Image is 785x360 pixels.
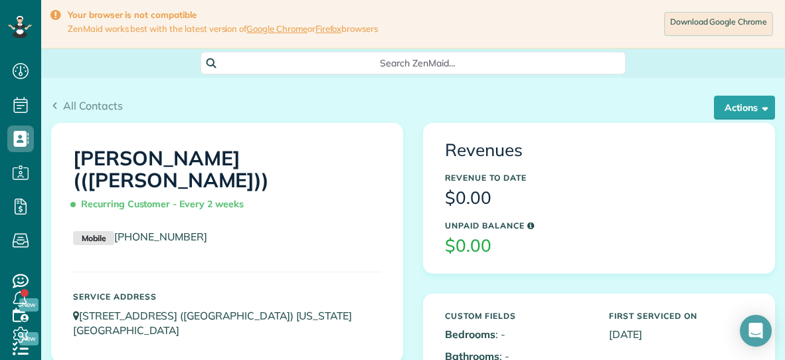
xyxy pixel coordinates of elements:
[445,236,753,256] h3: $0.00
[73,147,381,216] h1: [PERSON_NAME] (([PERSON_NAME]))
[246,23,307,34] a: Google Chrome
[73,193,249,216] span: Recurring Customer - Every 2 weeks
[68,23,378,35] span: ZenMaid works best with the latest version of or browsers
[445,189,753,208] h3: $0.00
[51,98,123,114] a: All Contacts
[445,173,753,182] h5: Revenue to Date
[73,231,114,246] small: Mobile
[740,315,772,347] div: Open Intercom Messenger
[73,292,381,301] h5: Service Address
[73,230,207,243] a: Mobile[PHONE_NUMBER]
[445,327,495,341] b: Bedrooms
[445,312,589,320] h5: Custom Fields
[609,312,753,320] h5: First Serviced On
[445,221,753,230] h5: Unpaid Balance
[445,327,589,342] p: : -
[63,99,123,112] span: All Contacts
[664,12,773,36] a: Download Google Chrome
[73,309,352,337] a: [STREET_ADDRESS] ([GEOGRAPHIC_DATA]) [US_STATE][GEOGRAPHIC_DATA]
[445,141,753,160] h3: Revenues
[609,327,753,342] p: [DATE]
[315,23,342,34] a: Firefox
[68,9,378,21] strong: Your browser is not compatible
[714,96,775,120] button: Actions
